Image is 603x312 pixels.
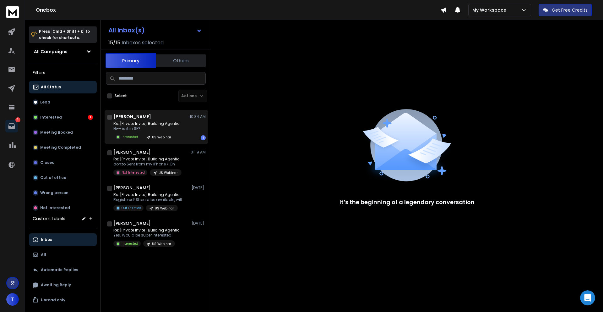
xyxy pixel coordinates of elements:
[29,126,97,139] button: Meeting Booked
[29,156,97,169] button: Closed
[42,196,84,221] button: Messages
[29,171,97,184] button: Out of office
[29,187,97,199] button: Wrong person
[122,39,164,47] h3: Inboxes selected
[122,206,141,210] p: Out Of Office
[29,264,97,276] button: Automatic Replies
[14,212,28,216] span: Home
[108,10,119,21] div: Close
[40,160,55,165] p: Closed
[67,10,80,23] img: Profile image for Rohan
[29,111,97,124] button: Interested1
[539,4,592,16] button: Get Free Credits
[36,6,441,14] h1: Onebox
[13,126,105,133] div: Send us a message
[103,24,207,36] button: All Inbox(s)
[52,28,84,35] span: Cmd + Shift + k
[29,68,97,77] h3: Filters
[201,135,206,140] div: 1
[29,141,97,154] button: Meeting Completed
[28,100,153,105] span: Hey Could you please tell me what issue you are facing?
[122,135,138,139] p: Interested
[29,45,97,58] button: All Campaigns
[29,96,97,109] button: Lead
[122,241,138,246] p: Interested
[159,170,178,175] p: US Webinar
[340,198,475,207] p: It’s the beginning of a legendary conversation
[5,120,18,132] a: 1
[13,168,105,181] div: Optimizing Warmup Settings in ReachInbox
[40,190,68,195] p: Wrong person
[41,298,65,303] p: Unread only
[40,175,66,180] p: Out of office
[29,279,97,291] button: Awaiting Reply
[40,115,62,120] p: Interested
[6,293,19,306] button: T
[6,121,119,145] div: Send us a messageWe typically reply in under 15 minutes
[190,114,206,119] p: 10:34 AM
[113,149,151,155] h1: [PERSON_NAME]
[113,121,180,126] p: Re: [Private Invite] Building Agentic
[113,157,182,162] p: Re: [Private Invite] Building Agentic
[191,150,206,155] p: 01:19 AM
[9,166,117,184] div: Optimizing Warmup Settings in ReachInbox
[100,212,110,216] span: Help
[13,45,113,55] p: Hi Team 👋
[113,162,182,167] p: donzo Sent from my iPhone > On
[40,205,70,210] p: Not Interested
[41,85,61,90] p: All Status
[113,192,182,197] p: Re: [Private Invite] Building Agentic
[113,228,180,233] p: Re: [Private Invite] Building Agentic
[192,185,206,190] p: [DATE]
[6,6,19,18] img: logo
[9,184,117,202] div: Navigating Advanced Campaign Options in ReachInbox
[29,294,97,306] button: Unread only
[580,290,595,305] iframe: Intercom live chat
[113,126,180,131] p: Hi-- is it in SF?
[15,117,20,122] p: 1
[40,130,73,135] p: Meeting Booked
[79,10,92,23] img: Profile image for Raj
[108,27,145,33] h1: All Inbox(s)
[472,7,509,13] p: My Workspace
[552,7,588,13] p: Get Free Credits
[192,221,206,226] p: [DATE]
[28,106,64,112] div: [PERSON_NAME]
[40,145,81,150] p: Meeting Completed
[9,151,117,163] button: Search for help
[29,202,97,214] button: Not Interested
[29,233,97,246] button: Inbox
[113,197,182,202] p: Registered! Should be available, will
[113,185,151,191] h1: [PERSON_NAME]
[29,81,97,93] button: All Status
[7,94,119,117] div: Profile image for RajHey Could you please tell me what issue you are facing?[PERSON_NAME]•12h ago
[113,220,151,226] h1: [PERSON_NAME]
[106,53,156,68] button: Primary
[41,252,46,257] p: All
[84,196,126,221] button: Help
[155,206,174,211] p: US Webinar
[13,133,105,139] div: We typically reply in under 15 minutes
[52,212,74,216] span: Messages
[6,85,119,118] div: Recent messageProfile image for RajHey Could you please tell me what issue you are facing?[PERSON...
[13,90,113,97] div: Recent message
[66,106,86,112] div: • 12h ago
[122,170,145,175] p: Not Interested
[39,28,90,41] p: Press to check for shortcuts.
[91,10,104,23] img: Profile image for Lakshita
[13,187,105,200] div: Navigating Advanced Campaign Options in ReachInbox
[115,93,127,98] label: Select
[41,282,71,287] p: Awaiting Reply
[156,54,206,68] button: Others
[13,13,55,21] img: logo
[40,100,50,105] p: Lead
[41,267,78,272] p: Automatic Replies
[33,215,65,222] h3: Custom Labels
[113,114,151,120] h1: [PERSON_NAME]
[152,242,171,246] p: US Webinar
[13,154,51,160] span: Search for help
[108,39,120,47] span: 15 / 15
[41,237,52,242] p: Inbox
